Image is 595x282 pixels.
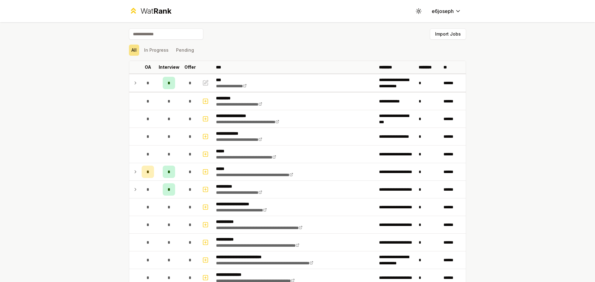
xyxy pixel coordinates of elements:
[129,45,139,56] button: All
[174,45,196,56] button: Pending
[159,64,179,70] p: Interview
[142,45,171,56] button: In Progress
[430,28,466,40] button: Import Jobs
[427,6,466,17] button: e6joseph
[145,64,151,70] p: OA
[129,6,171,16] a: WatRank
[153,7,171,15] span: Rank
[432,7,454,15] span: e6joseph
[140,6,171,16] div: Wat
[184,64,196,70] p: Offer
